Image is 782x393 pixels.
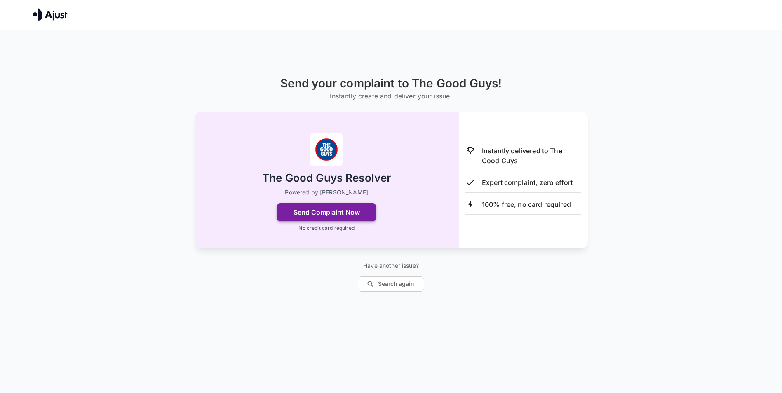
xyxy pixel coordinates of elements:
h6: Instantly create and deliver your issue. [280,90,502,102]
button: Send Complaint Now [277,203,376,221]
h2: The Good Guys Resolver [262,171,391,185]
button: Search again [358,276,424,292]
p: 100% free, no card required [482,199,571,209]
p: Expert complaint, zero effort [482,178,573,187]
p: Powered by [PERSON_NAME] [285,188,368,196]
img: Ajust [33,8,68,21]
p: No credit card required [298,225,354,232]
p: Instantly delivered to The Good Guys [482,146,581,166]
h1: Send your complaint to The Good Guys! [280,77,502,90]
img: The Good Guys [310,133,343,166]
p: Have another issue? [358,262,424,270]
